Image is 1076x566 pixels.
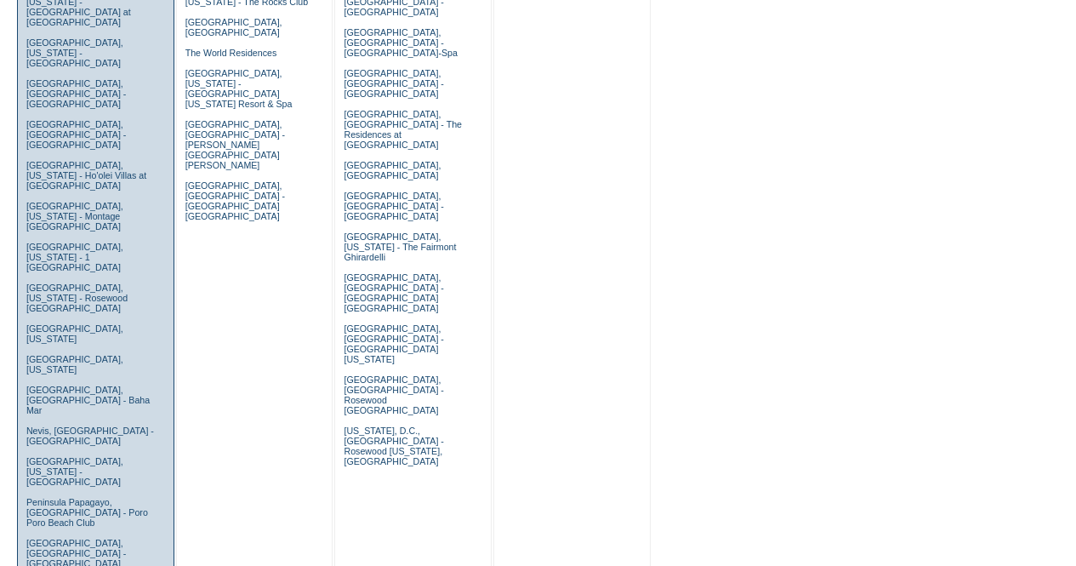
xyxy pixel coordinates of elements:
a: [GEOGRAPHIC_DATA], [US_STATE] - The Fairmont Ghirardelli [344,232,456,262]
a: [GEOGRAPHIC_DATA], [GEOGRAPHIC_DATA] - [GEOGRAPHIC_DATA]-Spa [344,27,457,58]
a: [GEOGRAPHIC_DATA], [GEOGRAPHIC_DATA] [185,17,282,37]
a: [GEOGRAPHIC_DATA], [GEOGRAPHIC_DATA] - [GEOGRAPHIC_DATA] [344,191,443,221]
a: [GEOGRAPHIC_DATA], [GEOGRAPHIC_DATA] [344,160,441,180]
a: [GEOGRAPHIC_DATA], [GEOGRAPHIC_DATA] - Baha Mar [26,385,150,415]
a: [GEOGRAPHIC_DATA], [GEOGRAPHIC_DATA] - [GEOGRAPHIC_DATA] [344,68,443,99]
a: [GEOGRAPHIC_DATA], [US_STATE] - [GEOGRAPHIC_DATA] [26,37,123,68]
a: [GEOGRAPHIC_DATA], [GEOGRAPHIC_DATA] - [PERSON_NAME][GEOGRAPHIC_DATA][PERSON_NAME] [185,119,285,170]
a: The World Residences [185,48,277,58]
a: [GEOGRAPHIC_DATA], [US_STATE] - Montage [GEOGRAPHIC_DATA] [26,201,123,232]
a: [GEOGRAPHIC_DATA], [US_STATE] - Rosewood [GEOGRAPHIC_DATA] [26,283,128,313]
a: Peninsula Papagayo, [GEOGRAPHIC_DATA] - Poro Poro Beach Club [26,497,148,528]
a: [GEOGRAPHIC_DATA], [GEOGRAPHIC_DATA] - [GEOGRAPHIC_DATA] [GEOGRAPHIC_DATA] [344,272,443,313]
a: [GEOGRAPHIC_DATA], [US_STATE] [26,323,123,344]
a: [GEOGRAPHIC_DATA], [US_STATE] - [GEOGRAPHIC_DATA] [26,456,123,487]
a: [GEOGRAPHIC_DATA], [US_STATE] - Ho'olei Villas at [GEOGRAPHIC_DATA] [26,160,146,191]
a: Nevis, [GEOGRAPHIC_DATA] - [GEOGRAPHIC_DATA] [26,426,154,446]
a: [US_STATE], D.C., [GEOGRAPHIC_DATA] - Rosewood [US_STATE], [GEOGRAPHIC_DATA] [344,426,443,466]
a: [GEOGRAPHIC_DATA], [US_STATE] [26,354,123,374]
a: [GEOGRAPHIC_DATA], [GEOGRAPHIC_DATA] - [GEOGRAPHIC_DATA] [26,119,126,150]
a: [GEOGRAPHIC_DATA], [US_STATE] - 1 [GEOGRAPHIC_DATA] [26,242,123,272]
a: [GEOGRAPHIC_DATA], [GEOGRAPHIC_DATA] - [GEOGRAPHIC_DATA] [26,78,126,109]
a: [GEOGRAPHIC_DATA], [US_STATE] - [GEOGRAPHIC_DATA] [US_STATE] Resort & Spa [185,68,293,109]
a: [GEOGRAPHIC_DATA], [GEOGRAPHIC_DATA] - [GEOGRAPHIC_DATA] [US_STATE] [344,323,443,364]
a: [GEOGRAPHIC_DATA], [GEOGRAPHIC_DATA] - The Residences at [GEOGRAPHIC_DATA] [344,109,462,150]
a: [GEOGRAPHIC_DATA], [GEOGRAPHIC_DATA] - Rosewood [GEOGRAPHIC_DATA] [344,374,443,415]
a: [GEOGRAPHIC_DATA], [GEOGRAPHIC_DATA] - [GEOGRAPHIC_DATA] [GEOGRAPHIC_DATA] [185,180,285,221]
